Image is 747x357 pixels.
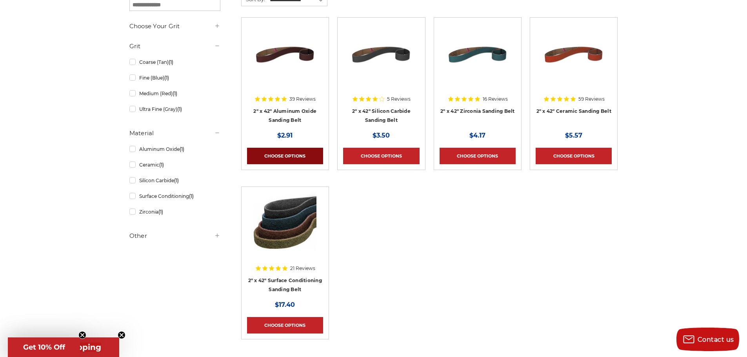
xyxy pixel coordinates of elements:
span: (1) [158,209,163,215]
span: 16 Reviews [483,97,508,101]
h5: Material [129,129,220,138]
span: (1) [173,91,177,96]
a: Surface Conditioning [129,189,220,203]
span: (1) [174,178,179,183]
a: 2" x 42" Sanding Belt - Ceramic [536,23,612,99]
a: 2" x 42" Sanding Belt - Aluminum Oxide [247,23,323,99]
a: 2"x42" Surface Conditioning Sanding Belts [247,192,323,268]
a: 2" x 42" Silicon Carbide File Belt [343,23,419,99]
button: Close teaser [118,331,125,339]
a: Silicon Carbide [129,174,220,187]
a: Ultra Fine (Gray) [129,102,220,116]
span: Contact us [698,336,734,343]
img: 2" x 42" Sanding Belt - Zirconia [446,23,509,86]
span: Get 10% Off [23,343,65,352]
span: $2.91 [277,132,293,139]
span: $4.17 [469,132,485,139]
a: Choose Options [440,148,516,164]
h5: Choose Your Grit [129,22,220,31]
a: 2" x 42" Zirconia Sanding Belt [440,108,515,114]
img: 2" x 42" Sanding Belt - Ceramic [542,23,605,86]
a: 2" x 42" Aluminum Oxide Sanding Belt [253,108,316,123]
span: 21 Reviews [290,266,315,271]
span: 5 Reviews [387,97,411,101]
span: $3.50 [373,132,390,139]
span: (1) [164,75,169,81]
a: Choose Options [536,148,612,164]
span: (1) [169,59,173,65]
a: Coarse (Tan) [129,55,220,69]
a: Choose Options [247,148,323,164]
div: Get 10% OffClose teaser [8,337,80,357]
a: Choose Options [247,317,323,333]
span: (1) [180,146,184,152]
h5: Other [129,231,220,241]
a: 2" x 42" Surface Conditioning Sanding Belt [248,277,322,292]
button: Close teaser [78,331,86,339]
img: 2"x42" Surface Conditioning Sanding Belts [254,192,316,255]
a: 2" x 42" Ceramic Sanding Belt [536,108,611,114]
div: Get Free ShippingClose teaser [8,337,119,357]
a: Zirconia [129,205,220,219]
a: 2" x 42" Sanding Belt - Zirconia [440,23,516,99]
button: Contact us [676,328,739,351]
img: 2" x 42" Silicon Carbide File Belt [350,23,413,86]
span: 59 Reviews [578,97,605,101]
span: (1) [177,106,182,112]
a: Fine (Blue) [129,71,220,85]
a: 2" x 42" Silicon Carbide Sanding Belt [352,108,411,123]
span: $17.40 [275,301,295,308]
img: 2" x 42" Sanding Belt - Aluminum Oxide [254,23,316,86]
span: $5.57 [565,132,582,139]
a: Medium (Red) [129,87,220,100]
h5: Grit [129,42,220,51]
a: Ceramic [129,158,220,172]
span: (1) [189,193,194,199]
span: 39 Reviews [289,97,316,101]
span: (1) [159,162,164,168]
a: Choose Options [343,148,419,164]
a: Aluminum Oxide [129,142,220,156]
